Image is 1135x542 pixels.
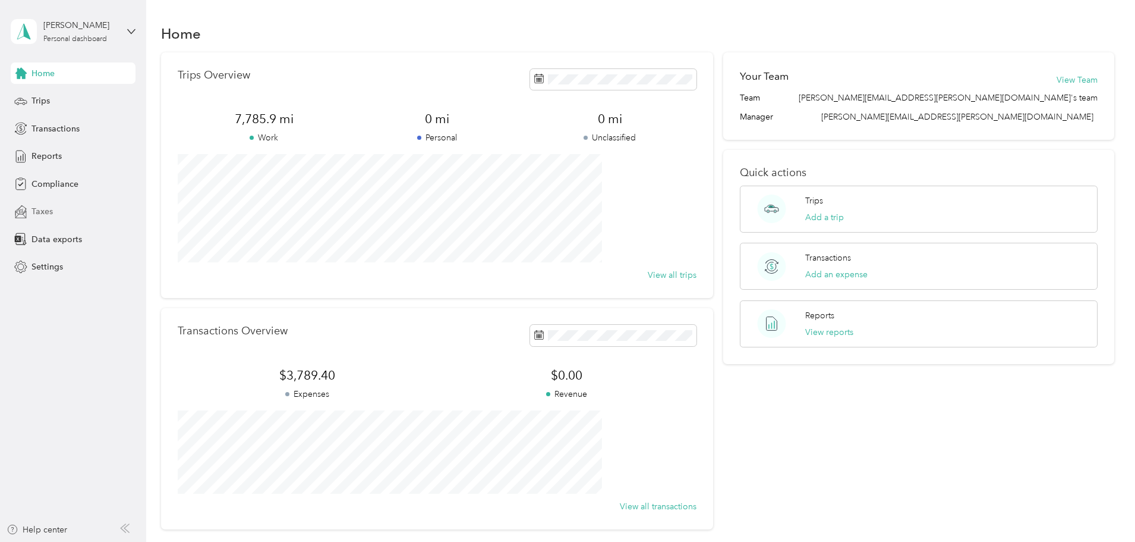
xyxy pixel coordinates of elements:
p: Personal [351,131,524,144]
span: 0 mi [351,111,524,127]
div: Personal dashboard [43,36,107,43]
span: Transactions [31,123,80,135]
span: Home [31,67,55,80]
span: Team [740,92,760,104]
h2: Your Team [740,69,789,84]
p: Expenses [178,388,437,400]
span: Compliance [31,178,78,190]
p: Reports [805,309,834,322]
p: Work [178,131,351,144]
span: [PERSON_NAME][EMAIL_ADDRESS][PERSON_NAME][DOMAIN_NAME] [821,112,1093,122]
p: Transactions [805,252,851,264]
button: Add an expense [805,268,868,281]
button: Help center [7,524,67,536]
span: Taxes [31,205,53,218]
div: [PERSON_NAME] [43,19,118,32]
button: View all trips [648,269,696,281]
p: Unclassified [524,131,696,144]
span: $0.00 [437,367,696,384]
span: 0 mi [524,111,696,127]
h1: Home [161,27,201,40]
span: 7,785.9 mi [178,111,351,127]
button: View reports [805,326,853,339]
span: [PERSON_NAME][EMAIL_ADDRESS][PERSON_NAME][DOMAIN_NAME]'s team [799,92,1098,104]
button: Add a trip [805,211,844,224]
span: $3,789.40 [178,367,437,384]
iframe: Everlance-gr Chat Button Frame [1068,475,1135,542]
span: Manager [740,111,773,123]
button: View Team [1057,74,1098,86]
span: Settings [31,261,63,273]
span: Trips [31,95,50,107]
p: Quick actions [740,167,1098,179]
p: Trips [805,195,823,207]
p: Transactions Overview [178,325,288,337]
span: Reports [31,150,62,162]
p: Revenue [437,388,696,400]
button: View all transactions [620,500,696,513]
span: Data exports [31,233,82,246]
p: Trips Overview [178,69,250,82]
